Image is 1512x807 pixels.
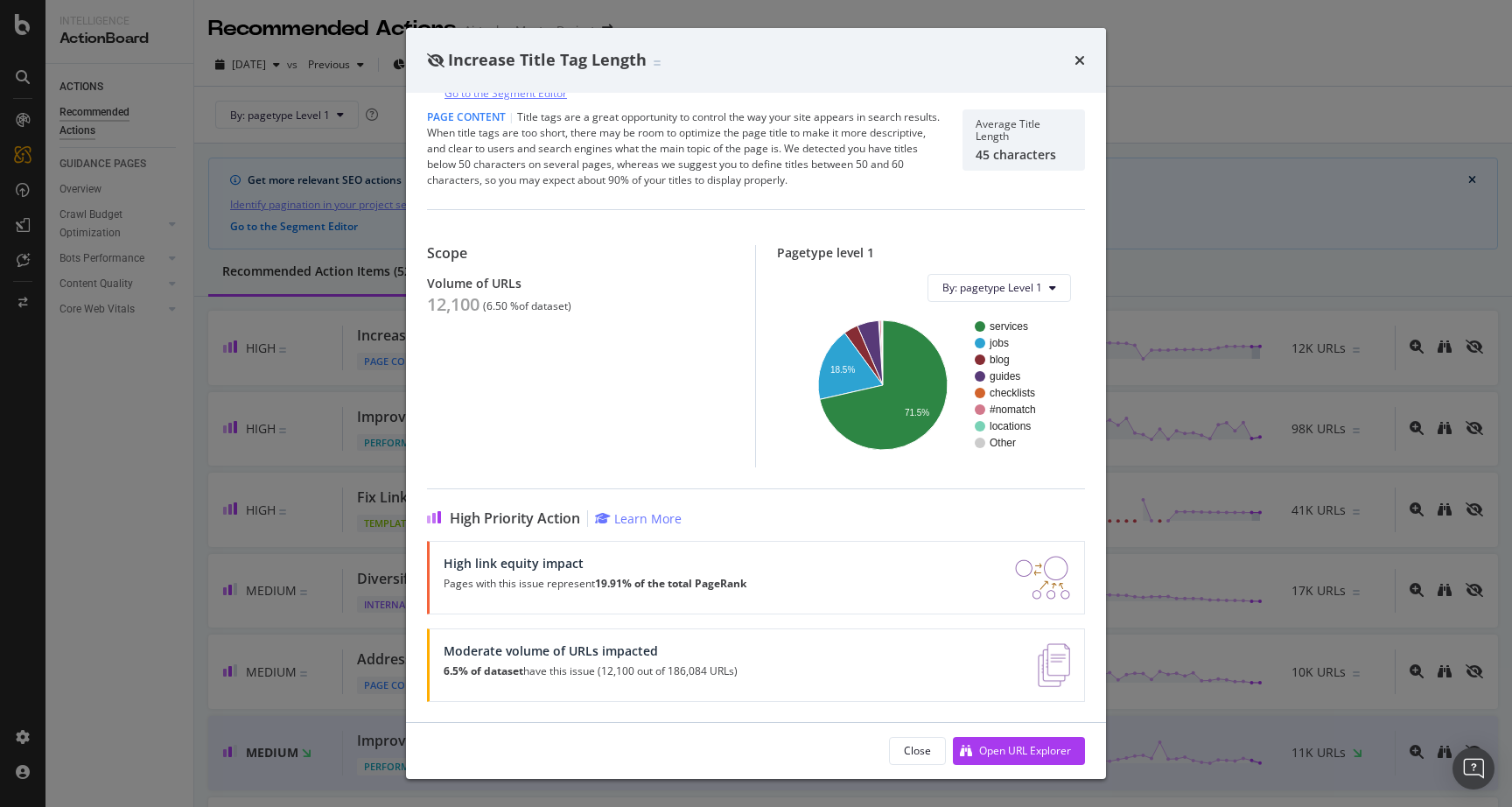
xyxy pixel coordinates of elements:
[990,437,1016,449] text: Other
[905,407,929,417] text: 71.5%
[595,510,682,527] a: Learn More
[953,737,1085,765] button: Open URL Explorer
[990,420,1031,432] text: locations
[427,245,734,262] div: Scope
[791,316,1071,453] svg: A chart.
[444,665,738,677] p: have this issue (12,100 out of 186,084 URLs)
[444,578,746,590] p: Pages with this issue represent
[508,109,514,124] span: |
[448,49,647,70] span: Increase Title Tag Length
[444,663,523,678] strong: 6.5% of dataset
[1038,643,1070,687] img: e5DMFwAAAABJRU5ErkJggg==
[777,245,1085,260] div: Pagetype level 1
[444,643,738,658] div: Moderate volume of URLs impacted
[444,84,567,102] a: Go to the Segment Editor
[1452,747,1494,789] div: Open Intercom Messenger
[483,300,571,312] div: ( 6.50 % of dataset )
[427,109,941,188] div: Title tags are a great opportunity to control the way your site appears in search results. When t...
[990,387,1035,399] text: checklists
[654,60,661,66] img: Equal
[1015,556,1070,600] img: DDxVyA23.png
[990,370,1020,382] text: guides
[990,403,1036,416] text: #nomatch
[889,737,946,765] button: Close
[427,109,506,124] span: Page Content
[942,280,1042,295] span: By: pagetype Level 1
[614,510,682,527] div: Learn More
[406,28,1106,779] div: modal
[976,118,1072,143] div: Average Title Length
[990,320,1028,333] text: services
[976,147,1072,162] div: 45 characters
[904,743,931,758] div: Close
[595,576,746,591] strong: 19.91% of the total PageRank
[927,274,1071,302] button: By: pagetype Level 1
[450,510,580,527] span: High Priority Action
[989,337,1009,349] text: jobs
[830,365,855,375] text: 18.5%
[990,354,1010,366] text: blog
[427,276,734,291] div: Volume of URLs
[1074,49,1085,72] div: times
[444,556,746,571] div: High link equity impact
[979,743,1071,758] div: Open URL Explorer
[427,53,444,67] div: eye-slash
[427,294,479,315] div: 12,100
